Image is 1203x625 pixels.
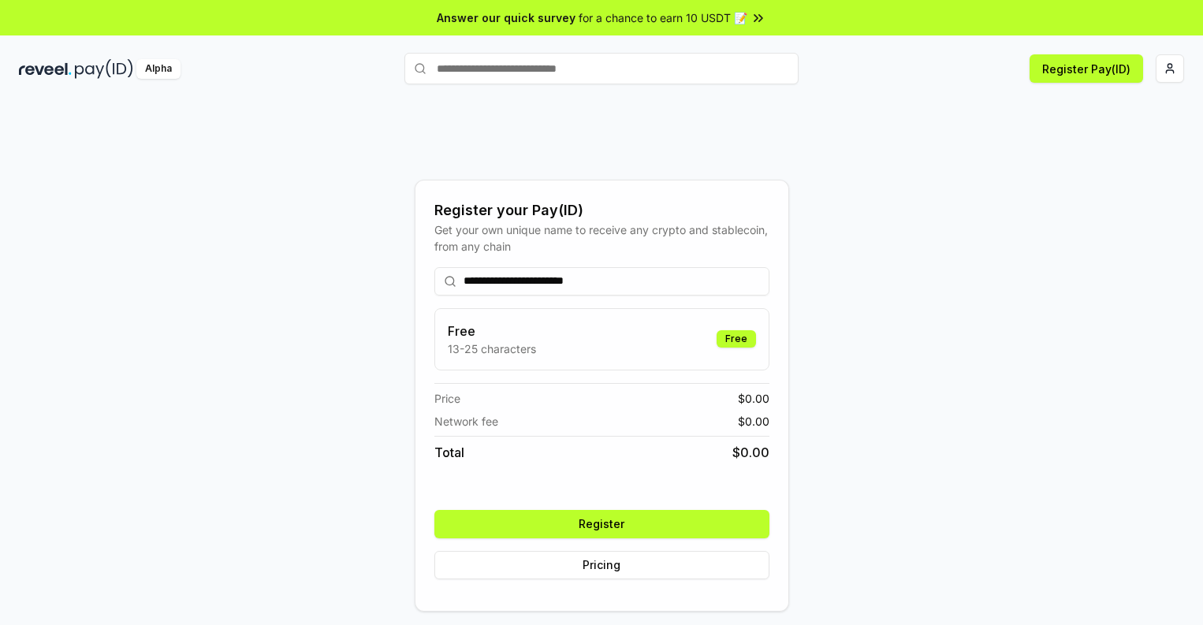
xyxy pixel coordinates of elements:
[434,443,464,462] span: Total
[434,551,769,579] button: Pricing
[448,322,536,340] h3: Free
[437,9,575,26] span: Answer our quick survey
[738,413,769,430] span: $ 0.00
[434,221,769,255] div: Get your own unique name to receive any crypto and stablecoin, from any chain
[434,199,769,221] div: Register your Pay(ID)
[732,443,769,462] span: $ 0.00
[434,510,769,538] button: Register
[448,340,536,357] p: 13-25 characters
[1030,54,1143,83] button: Register Pay(ID)
[75,59,133,79] img: pay_id
[136,59,181,79] div: Alpha
[434,390,460,407] span: Price
[579,9,747,26] span: for a chance to earn 10 USDT 📝
[738,390,769,407] span: $ 0.00
[19,59,72,79] img: reveel_dark
[434,413,498,430] span: Network fee
[717,330,756,348] div: Free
